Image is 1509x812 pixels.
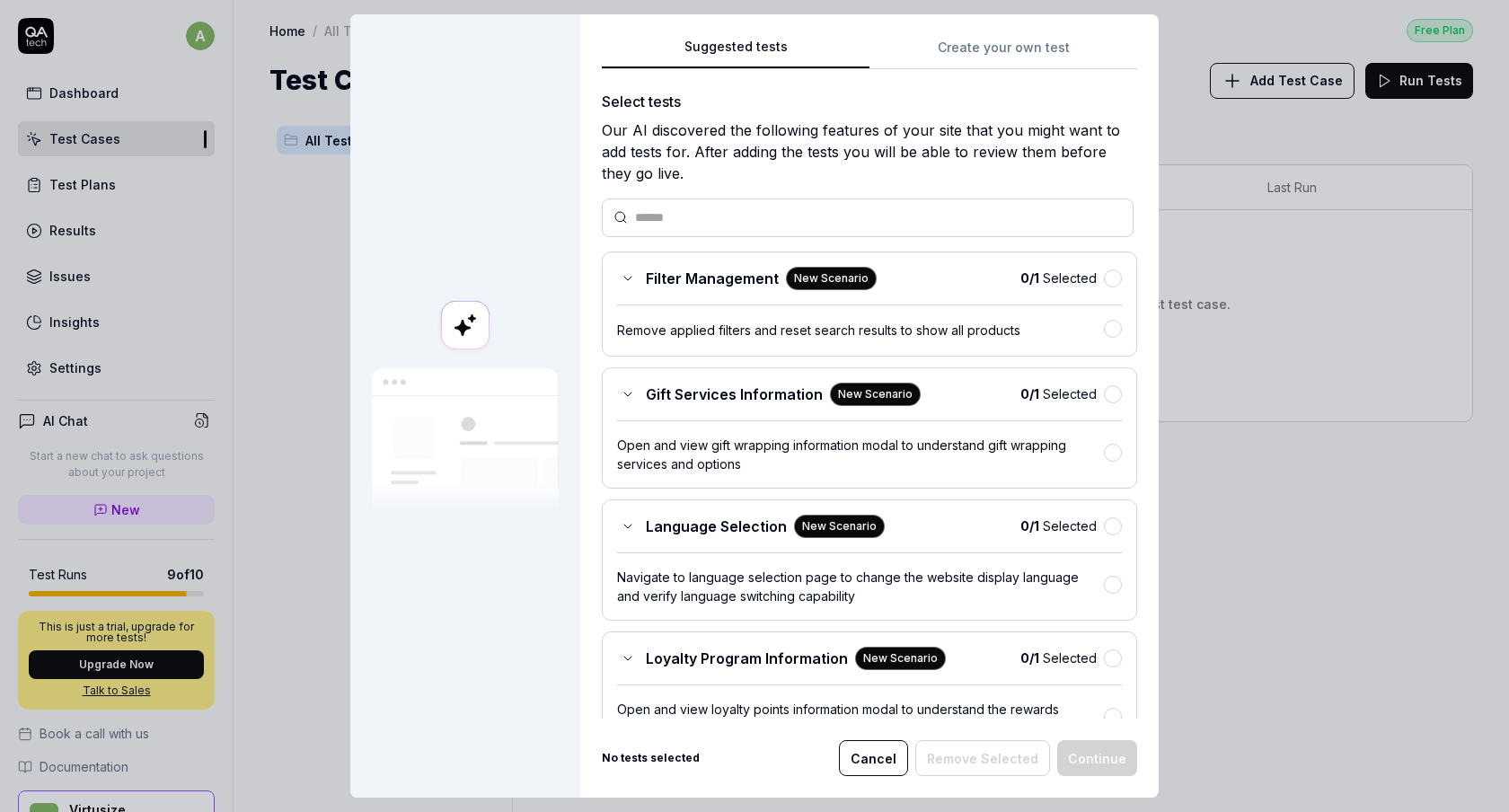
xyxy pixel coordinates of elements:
[1020,649,1097,667] span: Selected
[915,740,1050,776] button: Remove Selected
[830,383,921,406] div: New Scenario
[602,750,700,766] b: No tests selected
[602,119,1137,184] div: Our AI discovered the following features of your site that you might want to add tests for. After...
[869,37,1137,69] button: Create your own test
[839,740,908,776] button: Cancel
[646,268,779,289] span: Filter Management
[617,321,1104,340] div: Remove applied filters and reset search results to show all products
[617,700,1104,737] div: Open and view loyalty points information modal to understand the rewards program
[602,37,869,69] button: Suggested tests
[1020,518,1039,534] b: 0 / 1
[646,516,787,537] span: Language Selection
[1057,740,1137,776] button: Continue
[617,436,1104,473] div: Open and view gift wrapping information modal to understand gift wrapping services and options
[602,91,1137,112] div: Select tests
[1020,516,1097,535] span: Selected
[1020,650,1039,666] b: 0 / 1
[786,267,877,290] div: New Scenario
[646,384,823,405] span: Gift Services Information
[855,647,946,670] div: New Scenario
[617,568,1104,605] div: Navigate to language selection page to change the website display language and verify language sw...
[372,368,559,511] img: Our AI scans your site and suggests things to test
[1020,269,1097,287] span: Selected
[1020,384,1097,403] span: Selected
[1020,386,1039,402] b: 0 / 1
[794,515,885,538] div: New Scenario
[1020,270,1039,286] b: 0 / 1
[646,648,848,669] span: Loyalty Program Information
